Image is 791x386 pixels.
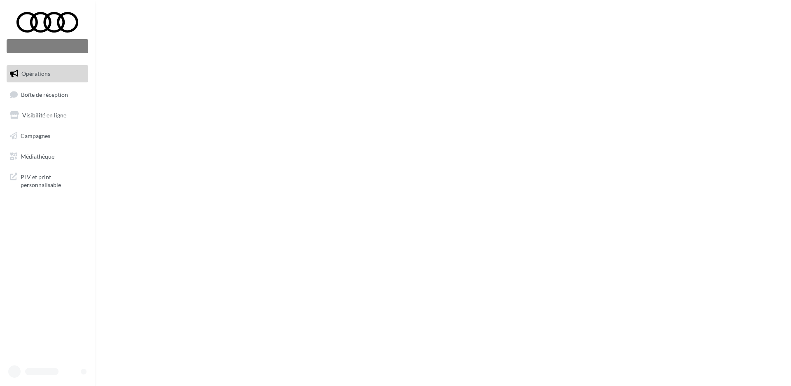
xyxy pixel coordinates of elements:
div: Nouvelle campagne [7,39,88,53]
span: Médiathèque [21,152,54,159]
span: Boîte de réception [21,91,68,98]
span: Opérations [21,70,50,77]
a: Opérations [5,65,90,82]
a: Campagnes [5,127,90,145]
a: Visibilité en ligne [5,107,90,124]
a: PLV et print personnalisable [5,168,90,192]
span: PLV et print personnalisable [21,171,85,189]
a: Boîte de réception [5,86,90,103]
span: Visibilité en ligne [22,112,66,119]
a: Médiathèque [5,148,90,165]
span: Campagnes [21,132,50,139]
